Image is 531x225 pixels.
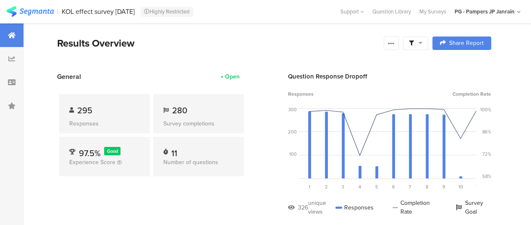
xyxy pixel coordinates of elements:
span: 97.5% [79,147,101,160]
div: PG - Pampers JP Janrain [455,8,515,16]
a: My Surveys [415,8,450,16]
div: 300 [288,106,297,113]
div: Completion Rate [392,199,437,216]
div: KOL effect survey [DATE] [62,8,135,16]
span: 295 [77,104,92,117]
span: 3 [342,183,344,190]
span: Completion Rate [453,90,491,98]
span: 2 [325,183,328,190]
div: Support [340,5,364,18]
span: 5 [375,183,378,190]
div: 200 [288,128,297,135]
div: 11 [171,147,177,155]
div: Responses [69,119,140,128]
div: 100 [289,151,297,157]
span: 10 [458,183,463,190]
div: Survey completions [163,119,234,128]
span: 8 [426,183,428,190]
span: Experience Score [69,158,115,167]
span: Responses [288,90,314,98]
div: Highly Restricted [141,7,193,17]
span: Number of questions [163,158,218,167]
span: General [57,72,81,81]
span: 11 [476,183,479,190]
a: Question Library [368,8,415,16]
div: Survey Goal [456,199,491,216]
div: 58% [482,173,491,180]
span: Good [107,148,118,154]
div: Open [225,72,240,81]
span: 9 [442,183,445,190]
span: 1 [309,183,310,190]
img: segmanta logo [6,6,54,17]
div: | [57,7,58,16]
span: 7 [409,183,411,190]
div: Question Response Dropoff [288,72,491,81]
div: 100% [480,106,491,113]
div: unique views [308,199,335,216]
div: 72% [482,151,491,157]
span: 4 [358,183,361,190]
div: 86% [482,128,491,135]
span: Share Report [449,40,484,46]
div: Responses [335,199,374,216]
div: 326 [298,203,308,212]
span: 6 [392,183,395,190]
div: Results Overview [57,36,379,51]
span: 280 [172,104,187,117]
